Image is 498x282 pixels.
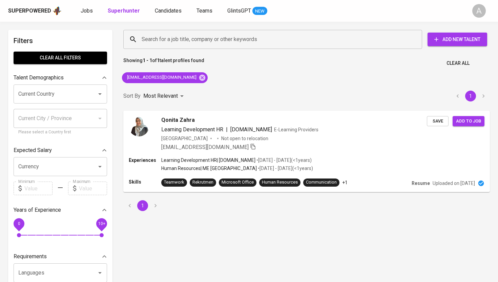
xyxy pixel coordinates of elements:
div: Requirements [14,250,107,263]
div: Talent Demographics [14,71,107,84]
button: Clear All [444,57,472,70]
p: • [DATE] - [DATE] ( <1 years ) [257,165,313,172]
span: E-Learning Providers [274,127,318,132]
button: page 1 [137,200,148,211]
span: Candidates [155,7,182,14]
button: page 1 [465,91,476,101]
span: 10+ [98,221,105,226]
div: Superpowered [8,7,51,15]
p: Resume [412,180,430,187]
span: Clear All filters [19,54,102,62]
a: Candidates [155,7,183,15]
span: | [226,126,228,134]
div: Teamwork [164,179,184,186]
p: +1 [342,179,348,186]
p: Expected Salary [14,146,52,154]
a: Superpoweredapp logo [8,6,62,16]
span: NEW [252,8,267,15]
span: Save [430,117,445,125]
button: Clear All filters [14,52,107,64]
p: Showing of talent profiles found [123,57,204,70]
p: Requirements [14,252,47,261]
a: Superhunter [108,7,141,15]
span: Jobs [81,7,93,14]
h6: Filters [14,35,107,46]
nav: pagination navigation [451,91,490,101]
b: 1 [157,58,160,63]
span: Qonita Zahra [161,116,195,124]
img: 2f173663de1692f13105ac936950d4a2.jpg [129,116,149,136]
p: Not open to relocation [221,135,268,142]
button: Save [427,116,449,127]
button: Open [95,89,105,99]
p: Sort By [123,92,141,100]
span: [EMAIL_ADDRESS][DOMAIN_NAME] [161,144,249,150]
a: Teams [196,7,214,15]
b: Superhunter [108,7,140,14]
span: 0 [18,221,20,226]
p: Human Resources | ME [GEOGRAPHIC_DATA] [161,165,257,172]
nav: pagination navigation [123,200,162,211]
span: [DOMAIN_NAME] [230,126,272,133]
p: • [DATE] - [DATE] ( <1 years ) [255,157,312,164]
div: [EMAIL_ADDRESS][DOMAIN_NAME] [122,72,208,83]
div: A [472,4,486,18]
span: Learning Development HR [161,126,223,133]
p: Please select a Country first [18,129,102,136]
div: Most Relevant [143,90,186,102]
div: Communication [306,179,337,186]
input: Value [79,182,107,195]
span: Add to job [456,117,481,125]
p: Learning Development HR | [DOMAIN_NAME] [161,157,255,164]
span: [EMAIL_ADDRESS][DOMAIN_NAME] [122,74,201,81]
p: Uploaded on [DATE] [433,180,475,187]
input: Value [24,182,53,195]
div: Expected Salary [14,144,107,157]
div: [GEOGRAPHIC_DATA] [161,135,208,142]
a: Jobs [81,7,94,15]
p: Most Relevant [143,92,178,100]
span: Clear All [447,59,470,68]
img: app logo [53,6,62,16]
span: Teams [196,7,212,14]
div: Rekrutmen [192,179,213,186]
a: Qonita ZahraLearning Development HR|[DOMAIN_NAME]E-Learning Providers[GEOGRAPHIC_DATA]Not open to... [123,111,490,192]
p: Skills [129,178,161,185]
b: 1 - 1 [143,58,152,63]
button: Add to job [453,116,484,127]
button: Open [95,268,105,278]
button: Open [95,162,105,171]
p: Experiences [129,157,161,164]
div: Microsoft Office [222,179,254,186]
div: Years of Experience [14,203,107,217]
p: Talent Demographics [14,74,64,82]
button: Add New Talent [428,33,487,46]
p: Years of Experience [14,206,61,214]
a: GlintsGPT NEW [227,7,267,15]
span: Add New Talent [433,35,482,44]
div: Human Resources [262,179,298,186]
span: GlintsGPT [227,7,251,14]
